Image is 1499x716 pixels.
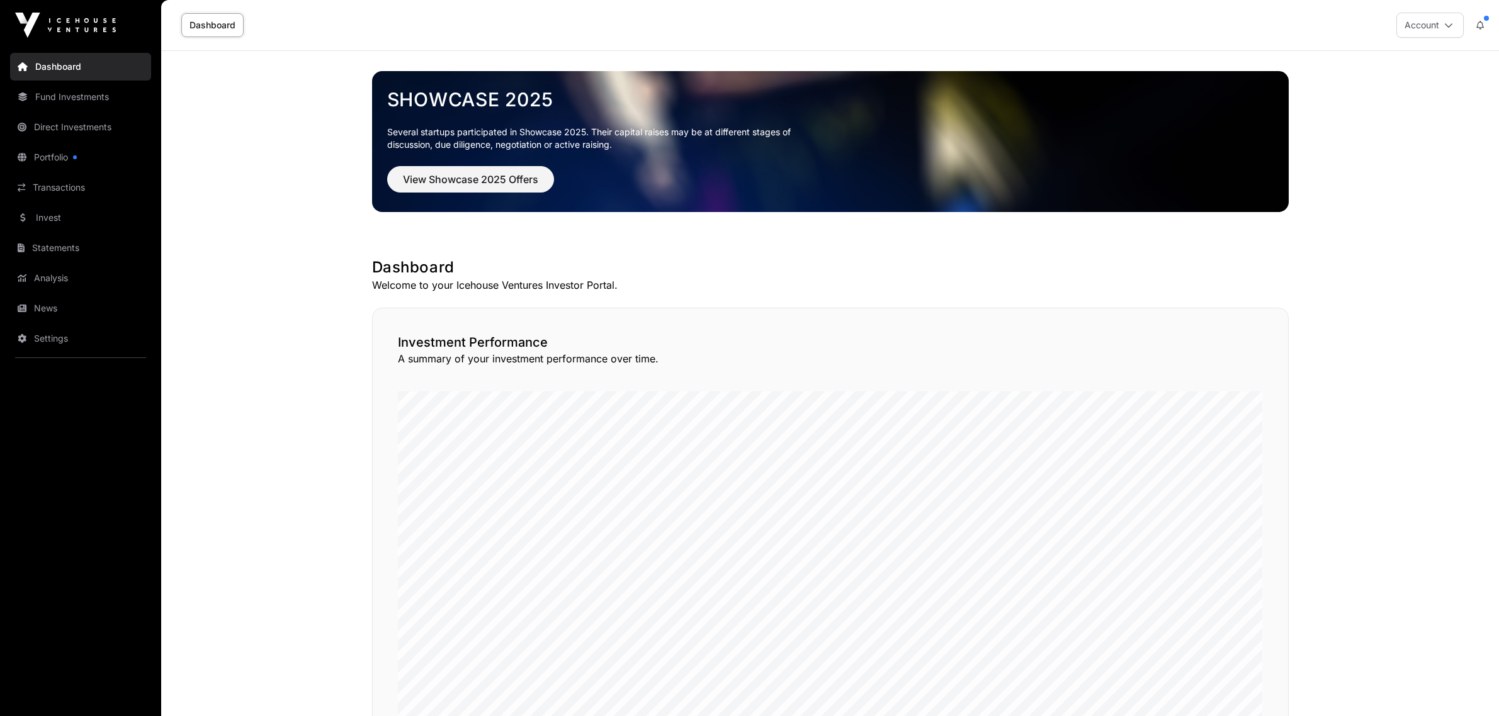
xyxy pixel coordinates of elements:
[181,13,244,37] a: Dashboard
[10,174,151,201] a: Transactions
[10,53,151,81] a: Dashboard
[387,166,554,193] button: View Showcase 2025 Offers
[372,277,1289,293] p: Welcome to your Icehouse Ventures Investor Portal.
[10,294,151,322] a: News
[10,83,151,111] a: Fund Investments
[387,88,1274,111] a: Showcase 2025
[372,71,1289,212] img: Showcase 2025
[10,113,151,141] a: Direct Investments
[10,204,151,232] a: Invest
[1396,13,1464,38] button: Account
[403,172,538,187] span: View Showcase 2025 Offers
[398,351,1263,366] p: A summary of your investment performance over time.
[398,333,1263,351] h2: Investment Performance
[10,325,151,352] a: Settings
[10,143,151,171] a: Portfolio
[387,126,810,151] p: Several startups participated in Showcase 2025. Their capital raises may be at different stages o...
[15,13,116,38] img: Icehouse Ventures Logo
[372,257,1289,277] h1: Dashboard
[387,179,554,191] a: View Showcase 2025 Offers
[10,264,151,292] a: Analysis
[10,234,151,262] a: Statements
